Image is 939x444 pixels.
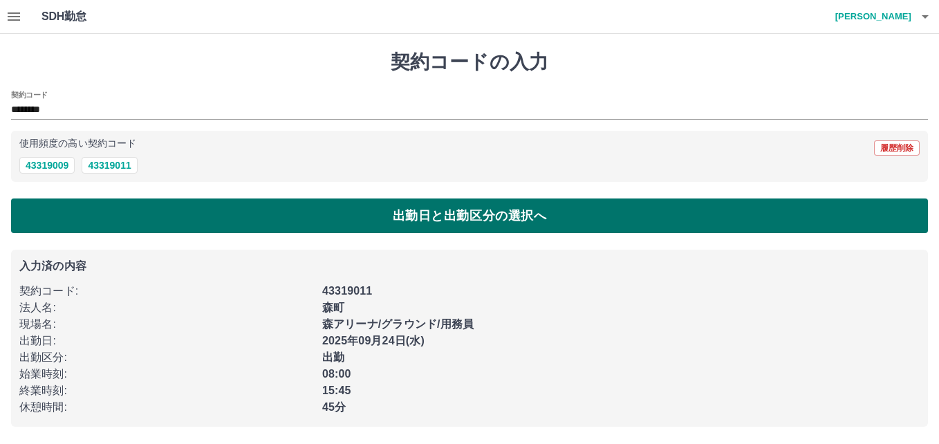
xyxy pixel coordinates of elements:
[19,157,75,174] button: 43319009
[19,261,920,272] p: 入力済の内容
[322,368,351,380] b: 08:00
[874,140,920,156] button: 履歴削除
[322,285,372,297] b: 43319011
[11,50,928,74] h1: 契約コードの入力
[82,157,137,174] button: 43319011
[11,198,928,233] button: 出勤日と出勤区分の選択へ
[19,139,136,149] p: 使用頻度の高い契約コード
[322,385,351,396] b: 15:45
[19,349,314,366] p: 出勤区分 :
[19,333,314,349] p: 出勤日 :
[322,318,474,330] b: 森アリーナ/グラウンド/用務員
[11,89,48,100] h2: 契約コード
[19,316,314,333] p: 現場名 :
[322,302,344,313] b: 森町
[19,283,314,299] p: 契約コード :
[19,399,314,416] p: 休憩時間 :
[322,335,425,346] b: 2025年09月24日(水)
[19,382,314,399] p: 終業時刻 :
[322,401,346,413] b: 45分
[19,366,314,382] p: 始業時刻 :
[19,299,314,316] p: 法人名 :
[322,351,344,363] b: 出勤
